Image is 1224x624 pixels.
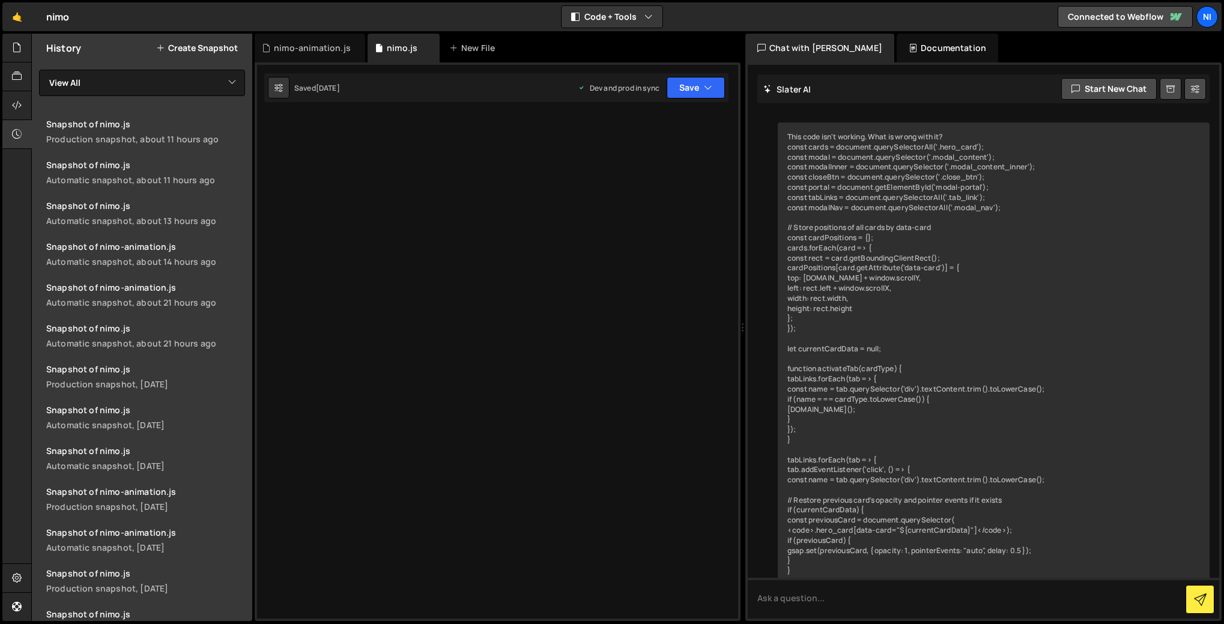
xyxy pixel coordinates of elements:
a: Connected to Webflow [1058,6,1193,28]
div: Snapshot of nimo-animation.js [46,282,245,293]
div: Automatic snapshot, about 11 hours ago [46,174,245,186]
div: Snapshot of nimo.js [46,445,245,456]
div: Automatic snapshot, [DATE] [46,542,245,553]
div: Snapshot of nimo-animation.js [46,241,245,252]
a: Snapshot of nimo.js Production snapshot, [DATE] [39,356,252,397]
div: Dev and prod in sync [578,83,659,93]
a: Snapshot of nimo-animation.js Automatic snapshot, about 14 hours ago [39,234,252,274]
div: Snapshot of nimo.js [46,608,245,620]
div: Snapshot of nimo.js [46,323,245,334]
a: Snapshot of nimo.js Automatic snapshot, about 11 hours ago [39,152,252,193]
button: Create Snapshot [156,43,238,53]
div: Automatic snapshot, about 21 hours ago [46,338,245,349]
button: Start new chat [1061,78,1157,100]
div: Chat with [PERSON_NAME] [745,34,894,62]
div: Automatic snapshot, about 14 hours ago [46,256,245,267]
a: Snapshot of nimo.js Production snapshot, [DATE] [39,560,252,601]
a: Snapshot of nimo-animation.js Automatic snapshot, about 21 hours ago [39,274,252,315]
a: Snapshot of nimo.js Automatic snapshot, about 21 hours ago [39,315,252,356]
div: Snapshot of nimo.js [46,363,245,375]
div: Automatic snapshot, about 21 hours ago [46,297,245,308]
div: Snapshot of nimo.js [46,200,245,211]
a: Snapshot of nimo.js Automatic snapshot, [DATE] [39,438,252,479]
button: Code + Tools [562,6,662,28]
div: Automatic snapshot, about 13 hours ago [46,215,245,226]
div: nimo.js [387,42,417,54]
a: Snapshot of nimo.js Production snapshot, about 11 hours ago [39,111,252,152]
div: Snapshot of nimo.js [46,159,245,171]
a: Snapshot of nimo.js Automatic snapshot, [DATE] [39,397,252,438]
div: Production snapshot, about 11 hours ago [46,133,245,145]
div: Automatic snapshot, [DATE] [46,460,245,471]
a: 🤙 [2,2,32,31]
div: Saved [294,83,340,93]
button: Save [667,77,725,98]
div: Snapshot of nimo-animation.js [46,486,245,497]
div: Snapshot of nimo.js [46,404,245,416]
div: Automatic snapshot, [DATE] [46,419,245,431]
div: Snapshot of nimo-animation.js [46,527,245,538]
div: nimo-animation.js [274,42,351,54]
h2: History [46,41,81,55]
a: Snapshot of nimo-animation.js Production snapshot, [DATE] [39,479,252,519]
div: Snapshot of nimo.js [46,118,245,130]
div: Production snapshot, [DATE] [46,583,245,594]
div: New File [449,42,500,54]
div: Production snapshot, [DATE] [46,378,245,390]
h2: Slater AI [763,83,811,95]
div: Production snapshot, [DATE] [46,501,245,512]
div: nimo [46,10,70,24]
div: [DATE] [316,83,340,93]
div: Snapshot of nimo.js [46,568,245,579]
a: Snapshot of nimo.js Automatic snapshot, about 13 hours ago [39,193,252,234]
a: ni [1196,6,1218,28]
div: Documentation [897,34,998,62]
a: Snapshot of nimo-animation.js Automatic snapshot, [DATE] [39,519,252,560]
